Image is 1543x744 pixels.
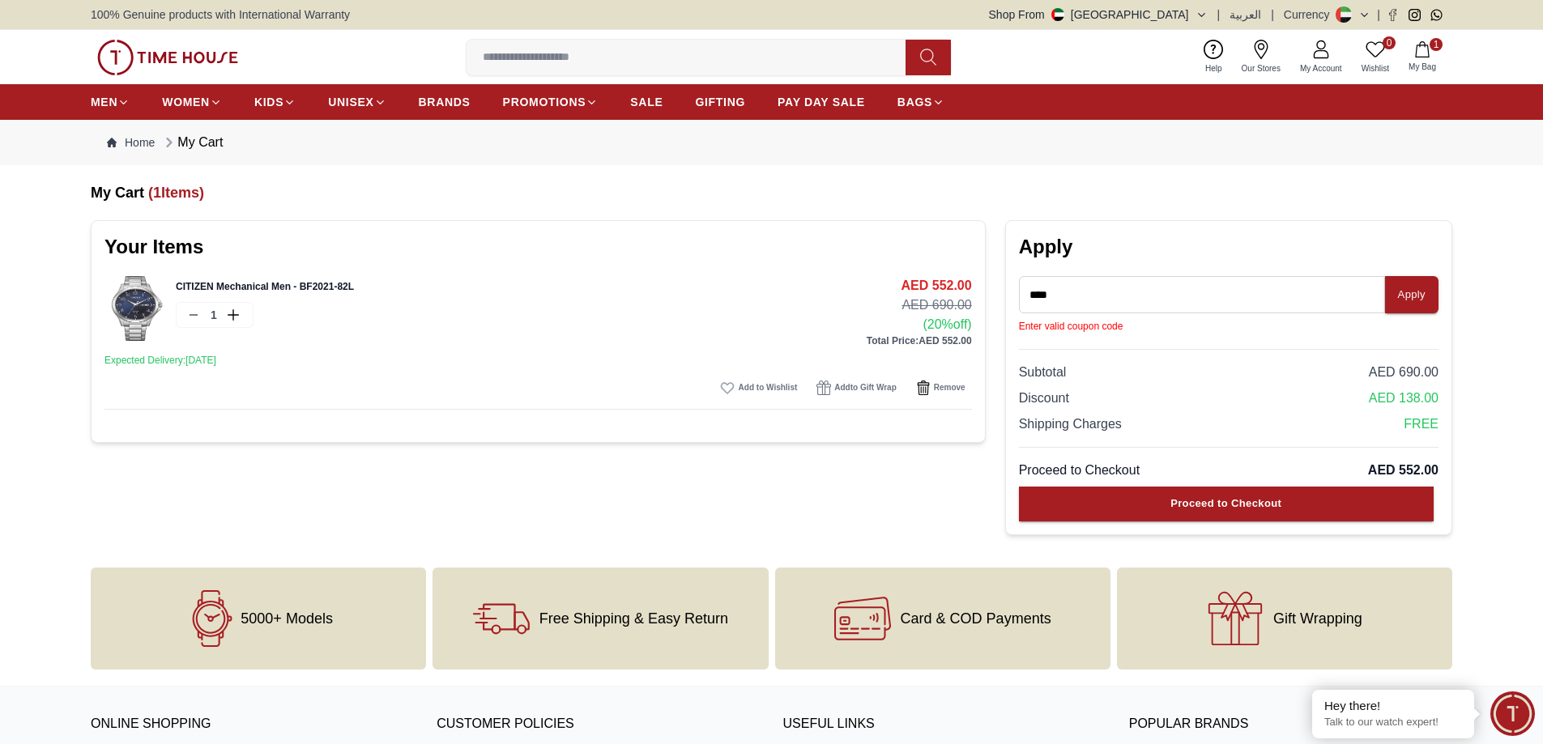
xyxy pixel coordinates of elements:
[1399,38,1446,76] button: 1My Bag
[1324,698,1462,714] div: Hey there!
[897,94,932,110] span: BAGS
[1409,9,1421,21] a: Instagram
[810,376,902,399] button: Addto Gift Wrap
[97,40,238,75] img: ...
[1019,320,1439,333] div: Enter valid coupon code
[1369,363,1439,382] span: AED 690.00
[419,87,471,117] a: BRANDS
[1217,6,1221,23] span: |
[419,94,471,110] span: BRANDS
[104,276,169,341] img: ...
[902,295,971,315] span: AED 690.00
[91,712,414,737] h3: ONLINE SHOPPING
[107,134,155,151] a: Home
[778,87,865,117] a: PAY DAY SALE
[739,380,798,396] span: Add to Wishlist
[1369,389,1439,408] span: AED 138.00
[207,307,220,323] p: 1
[1129,712,1452,737] h3: Popular Brands
[630,87,663,117] a: SALE
[1368,461,1439,480] span: AED 552.00
[902,276,972,295] span: AED 552.00
[437,712,760,737] h3: CUSTOMER POLICIES
[783,712,1106,737] h3: USEFUL LINKS
[1430,38,1443,51] span: 1
[1019,461,1140,480] span: Proceed to Checkout
[901,610,1051,627] span: Card & COD Payments
[539,610,728,627] span: Free Shipping & Easy Return
[1284,6,1336,23] div: Currency
[91,6,350,23] span: 100% Genuine products with International Warranty
[695,94,745,110] span: GIFTING
[989,6,1208,23] button: Shop From[GEOGRAPHIC_DATA]
[1230,6,1261,23] button: العربية
[148,185,204,201] span: ( 1 Items)
[104,234,203,260] h2: Your Items
[162,94,210,110] span: WOMEN
[695,87,745,117] a: GIFTING
[834,380,896,396] span: Add to Gift Wrap
[503,87,599,117] a: PROMOTIONS
[91,181,1452,204] h6: My Cart
[328,87,386,117] a: UNISEX
[778,94,865,110] span: PAY DAY SALE
[630,94,663,110] span: SALE
[1383,36,1396,49] span: 0
[1387,9,1399,21] a: Facebook
[1019,363,1067,382] span: Subtotal
[1294,62,1349,74] span: My Account
[1019,389,1069,408] span: Discount
[1271,6,1274,23] span: |
[1402,61,1443,73] span: My Bag
[1490,691,1535,736] div: Chat Widget
[1196,36,1232,78] a: Help
[1385,276,1439,313] button: Apply
[1404,415,1439,434] span: FREE
[91,87,130,117] a: MEN
[1352,36,1399,78] a: 0Wishlist
[241,610,333,627] span: 5000+ Models
[328,94,373,110] span: UNISEX
[1430,9,1443,21] a: Whatsapp
[91,120,1452,165] nav: Breadcrumb
[1019,487,1434,521] button: Proceed to Checkout
[1235,62,1287,74] span: Our Stores
[1377,6,1380,23] span: |
[503,94,586,110] span: PROMOTIONS
[254,94,283,110] span: KIDS
[934,380,965,396] span: Remove
[1199,62,1229,74] span: Help
[1273,610,1362,627] span: Gift Wrapping
[91,94,117,110] span: MEN
[1324,716,1462,729] p: Talk to our watch expert!
[162,87,222,117] a: WOMEN
[713,376,804,399] button: Add to Wishlist
[897,87,944,117] a: BAGS
[161,133,223,152] div: My Cart
[910,376,972,399] button: Remove
[1232,36,1290,78] a: Our Stores
[104,354,972,367] p: Expected Delivery: [DATE]
[254,87,296,117] a: KIDS
[176,281,354,292] a: CITIZEN Mechanical Men - BF2021-82L
[1019,415,1122,434] span: Shipping Charges
[1170,495,1281,513] div: Proceed to Checkout
[1398,286,1426,304] div: Apply
[867,334,972,347] p: Total Price: AED 552.00
[1051,8,1064,21] img: United Arab Emirates
[1019,234,1439,260] h2: Apply
[923,315,971,334] span: ( 20% off)
[1355,62,1396,74] span: Wishlist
